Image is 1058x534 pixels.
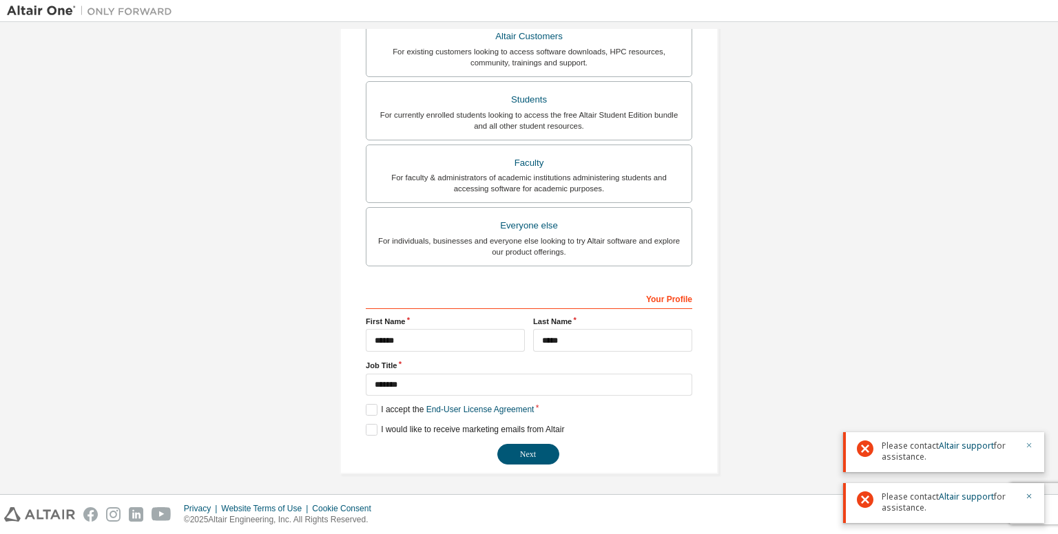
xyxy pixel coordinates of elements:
[366,316,525,327] label: First Name
[375,109,683,131] div: For currently enrolled students looking to access the free Altair Student Edition bundle and all ...
[366,404,534,416] label: I accept the
[939,491,994,502] a: Altair support
[375,153,683,173] div: Faculty
[221,503,312,514] div: Website Terms of Use
[184,503,221,514] div: Privacy
[497,444,559,464] button: Next
[83,507,98,522] img: facebook.svg
[375,27,683,46] div: Altair Customers
[366,287,692,309] div: Your Profile
[366,360,692,371] label: Job Title
[106,507,121,522] img: instagram.svg
[882,491,1017,513] span: Please contact for assistance.
[375,46,683,68] div: For existing customers looking to access software downloads, HPC resources, community, trainings ...
[312,503,379,514] div: Cookie Consent
[184,514,380,526] p: © 2025 Altair Engineering, Inc. All Rights Reserved.
[366,424,564,436] label: I would like to receive marketing emails from Altair
[375,235,683,257] div: For individuals, businesses and everyone else looking to try Altair software and explore our prod...
[882,440,1017,462] span: Please contact for assistance.
[152,507,172,522] img: youtube.svg
[426,405,535,414] a: End-User License Agreement
[129,507,143,522] img: linkedin.svg
[375,90,683,109] div: Students
[375,172,683,194] div: For faculty & administrators of academic institutions administering students and accessing softwa...
[939,440,994,451] a: Altair support
[7,4,179,18] img: Altair One
[375,216,683,235] div: Everyone else
[4,507,75,522] img: altair_logo.svg
[533,316,692,327] label: Last Name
